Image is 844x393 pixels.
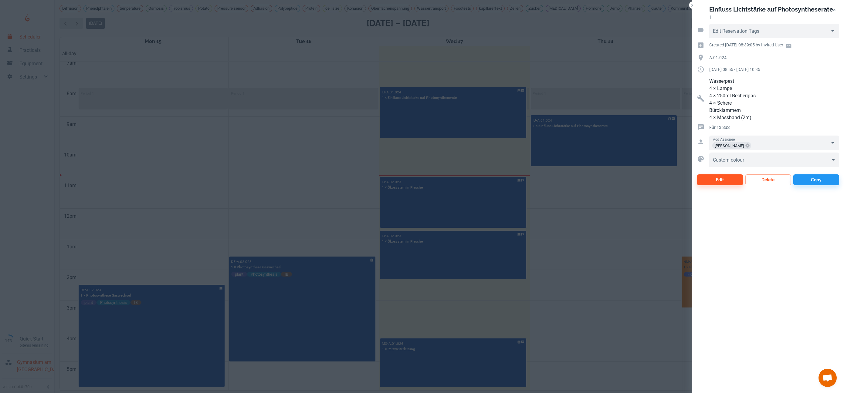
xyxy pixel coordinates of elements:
[709,78,839,85] p: Wasserpest
[829,27,837,35] button: Open
[709,85,839,92] p: 4 × Lampe
[712,142,746,149] span: [PERSON_NAME]
[697,174,743,185] button: Edit
[697,66,704,73] svg: Duration
[829,139,837,147] button: Open
[697,138,704,146] svg: Assigned to
[697,155,704,163] svg: Custom colour
[697,95,704,102] svg: Resources
[709,124,839,131] p: Für 13 SuS
[709,99,839,107] p: 4 × Schere
[712,142,751,149] div: [PERSON_NAME]
[793,174,839,185] button: Copy
[709,107,839,114] p: Büroklammern
[709,66,839,73] p: [DATE] 08:55 - [DATE] 10:35
[689,2,695,8] button: Close
[713,137,735,142] label: Add Assignee
[709,6,833,13] h2: Einfluss Lichtstärke auf Photosyntheserate
[709,54,839,61] p: A.01.024
[697,42,704,49] svg: Creation time
[709,153,839,167] div: ​
[697,124,704,131] svg: Reservation comment
[697,54,704,61] svg: Location
[819,369,837,387] div: Chat öffnen
[709,42,783,48] p: Created [DATE] 08:39:05 by Invited User
[697,26,704,34] svg: Reservation tags
[783,41,794,52] a: Email user
[745,174,791,185] button: Delete
[709,92,839,99] p: 4 × 250ml Becherglas
[709,114,839,121] p: 4 × Massband (2m)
